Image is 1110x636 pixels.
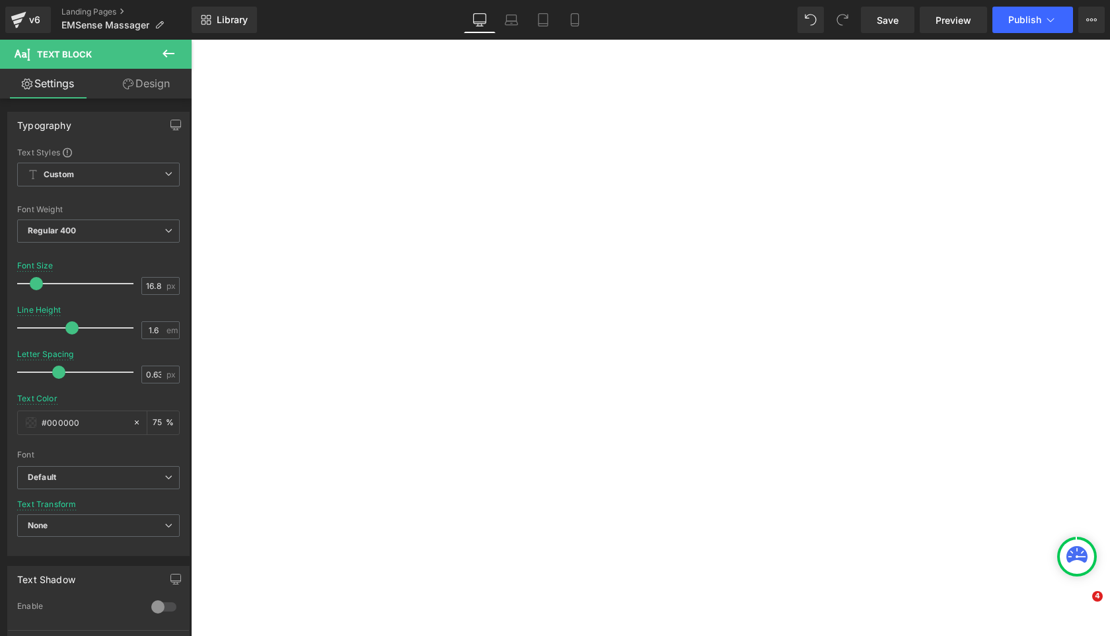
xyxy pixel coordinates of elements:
[559,7,591,33] a: Mobile
[166,282,178,290] span: px
[28,520,48,530] b: None
[28,472,56,483] i: Default
[26,11,43,28] div: v6
[527,7,559,33] a: Tablet
[44,169,74,180] b: Custom
[28,225,77,235] b: Regular 400
[217,14,248,26] span: Library
[1078,7,1105,33] button: More
[496,7,527,33] a: Laptop
[17,205,180,214] div: Font Weight
[1008,15,1041,25] span: Publish
[166,326,178,335] span: em
[936,13,971,27] span: Preview
[166,370,178,379] span: px
[17,350,74,359] div: Letter Spacing
[17,112,71,131] div: Typography
[5,7,51,33] a: v6
[61,7,192,17] a: Landing Pages
[877,13,899,27] span: Save
[17,394,57,403] div: Text Color
[17,147,180,157] div: Text Styles
[992,7,1073,33] button: Publish
[797,7,824,33] button: Undo
[147,411,179,434] div: %
[192,7,257,33] a: New Library
[37,49,92,60] span: Text Block
[17,601,138,615] div: Enable
[920,7,987,33] a: Preview
[1065,591,1097,623] iframe: Intercom live chat
[42,415,126,430] input: Color
[17,500,77,509] div: Text Transform
[17,450,180,459] div: Font
[17,305,61,315] div: Line Height
[17,567,75,585] div: Text Shadow
[829,7,856,33] button: Redo
[1092,591,1103,602] span: 4
[464,7,496,33] a: Desktop
[98,69,194,99] a: Design
[61,20,149,30] span: EMSense Massager
[17,261,54,270] div: Font Size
